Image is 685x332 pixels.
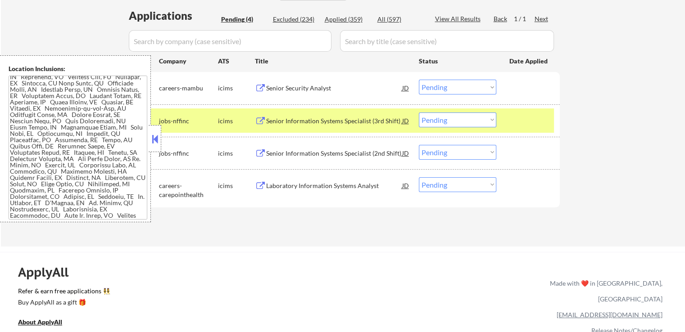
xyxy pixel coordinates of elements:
div: Status [419,53,496,69]
div: Back [494,14,508,23]
div: careers-carepointhealth [159,181,218,199]
div: Applications [129,10,218,21]
div: JD [401,112,410,129]
div: All (597) [377,15,422,24]
div: Buy ApplyAll as a gift 🎁 [18,299,108,305]
div: icims [218,149,255,158]
div: jobs-nffinc [159,117,218,126]
div: ApplyAll [18,265,79,280]
div: Location Inclusions: [9,64,147,73]
div: icims [218,181,255,190]
div: Made with ❤️ in [GEOGRAPHIC_DATA], [GEOGRAPHIC_DATA] [546,275,662,307]
div: Date Applied [509,57,549,66]
div: Senior Information Systems Specialist (3rd Shift) [266,117,402,126]
div: Senior Information Systems Specialist (2nd Shift) [266,149,402,158]
a: [EMAIL_ADDRESS][DOMAIN_NAME] [557,311,662,319]
div: icims [218,117,255,126]
div: Senior Security Analyst [266,84,402,93]
input: Search by company (case sensitive) [129,30,331,52]
div: Applied (359) [325,15,370,24]
div: Company [159,57,218,66]
a: About ApplyAll [18,317,75,328]
div: Title [255,57,410,66]
div: Next [535,14,549,23]
div: Laboratory Information Systems Analyst [266,181,402,190]
div: JD [401,177,410,193]
div: JD [401,80,410,96]
div: 1 / 1 [514,14,535,23]
div: View All Results [435,14,483,23]
div: jobs-nffinc [159,149,218,158]
a: Buy ApplyAll as a gift 🎁 [18,297,108,309]
div: Excluded (234) [273,15,318,24]
div: Pending (4) [221,15,266,24]
div: JD [401,145,410,161]
u: About ApplyAll [18,318,62,326]
input: Search by title (case sensitive) [340,30,554,52]
div: ATS [218,57,255,66]
div: icims [218,84,255,93]
a: Refer & earn free applications 👯‍♀️ [18,288,362,297]
div: careers-mambu [159,84,218,93]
